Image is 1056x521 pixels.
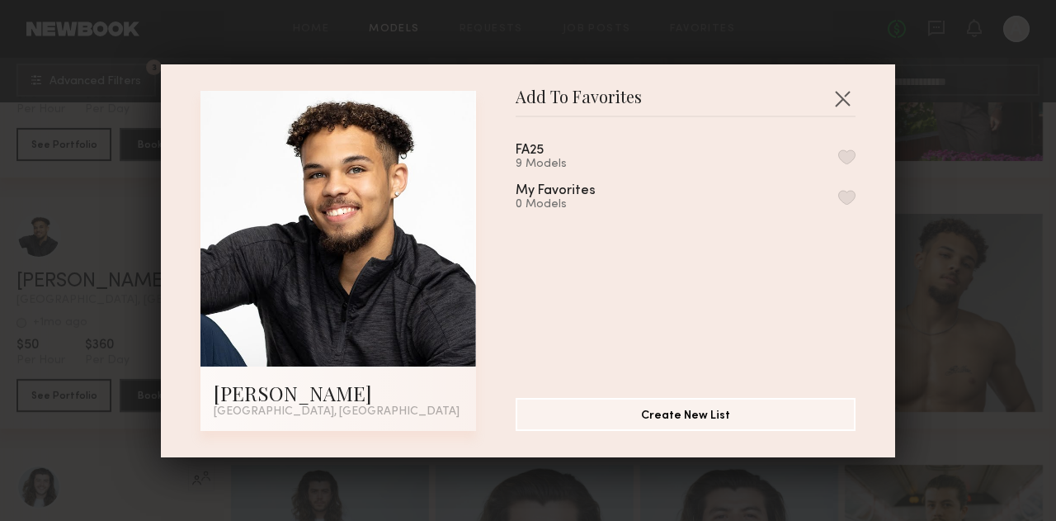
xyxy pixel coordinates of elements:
div: FA25 [516,144,544,158]
span: Add To Favorites [516,91,642,116]
div: [GEOGRAPHIC_DATA], [GEOGRAPHIC_DATA] [214,406,463,418]
div: [PERSON_NAME] [214,380,463,406]
div: My Favorites [516,184,596,198]
button: Create New List [516,398,856,431]
div: 9 Models [516,158,583,171]
button: Close [829,85,856,111]
div: 0 Models [516,198,635,211]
